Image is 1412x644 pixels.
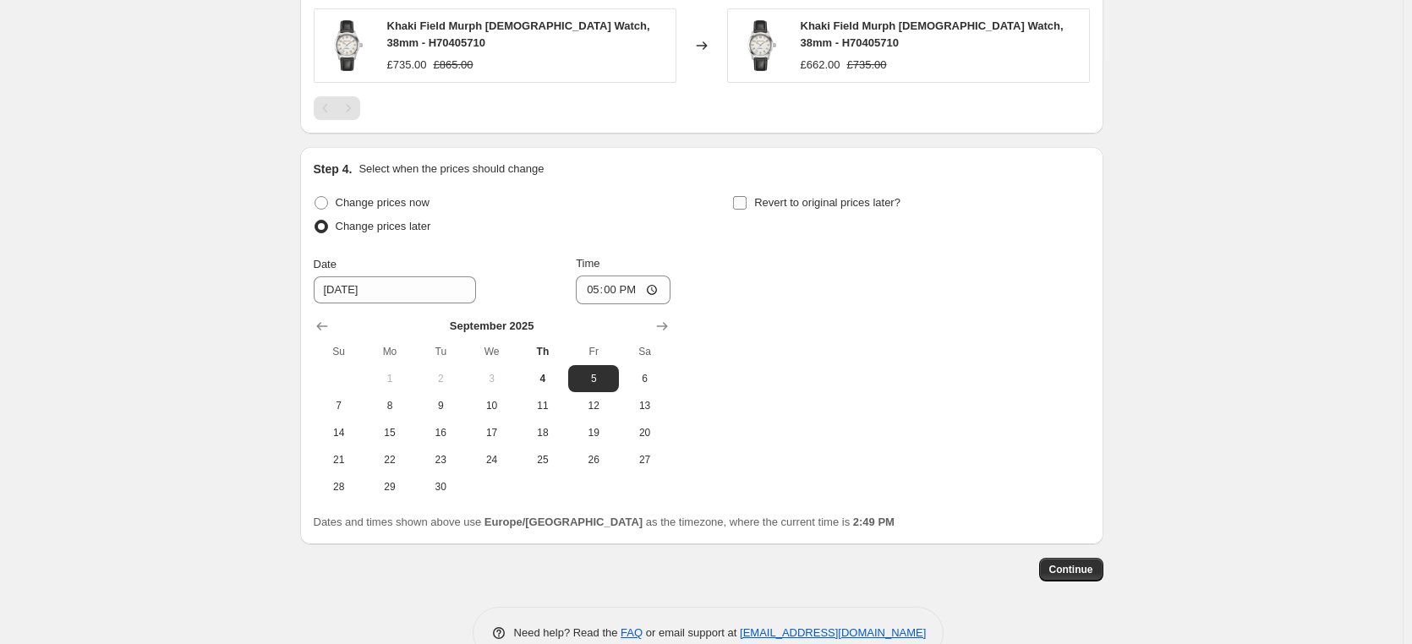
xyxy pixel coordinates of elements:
[736,20,787,71] img: h70405710_80x.png
[568,419,619,446] button: Friday September 19 2025
[517,365,568,392] button: Today Thursday September 4 2025
[575,345,612,358] span: Fr
[323,20,374,71] img: h70405710_80x.png
[621,626,643,639] a: FAQ
[619,338,670,365] th: Saturday
[473,453,510,467] span: 24
[619,419,670,446] button: Saturday September 20 2025
[320,426,358,439] span: 14
[364,419,415,446] button: Monday September 15 2025
[466,392,517,419] button: Wednesday September 10 2025
[314,516,895,528] span: Dates and times shown above use as the timezone, where the current time is
[371,372,408,385] span: 1
[422,345,459,358] span: Tu
[415,473,466,500] button: Tuesday September 30 2025
[415,338,466,365] th: Tuesday
[387,19,650,49] span: Khaki Field Murph [DEMOGRAPHIC_DATA] Watch, 38mm - H70405710
[422,480,459,494] span: 30
[517,419,568,446] button: Thursday September 18 2025
[314,338,364,365] th: Sunday
[364,365,415,392] button: Monday September 1 2025
[415,365,466,392] button: Tuesday September 2 2025
[576,257,599,270] span: Time
[626,345,663,358] span: Sa
[524,372,561,385] span: 4
[314,446,364,473] button: Sunday September 21 2025
[517,446,568,473] button: Thursday September 25 2025
[626,399,663,412] span: 13
[371,345,408,358] span: Mo
[371,399,408,412] span: 8
[484,516,643,528] b: Europe/[GEOGRAPHIC_DATA]
[473,345,510,358] span: We
[320,399,358,412] span: 7
[320,453,358,467] span: 21
[320,480,358,494] span: 28
[314,258,337,270] span: Date
[626,453,663,467] span: 27
[422,399,459,412] span: 9
[619,365,670,392] button: Saturday September 6 2025
[619,392,670,419] button: Saturday September 13 2025
[524,345,561,358] span: Th
[364,338,415,365] th: Monday
[336,220,431,232] span: Change prices later
[466,446,517,473] button: Wednesday September 24 2025
[422,426,459,439] span: 16
[568,446,619,473] button: Friday September 26 2025
[466,419,517,446] button: Wednesday September 17 2025
[314,96,360,120] nav: Pagination
[364,446,415,473] button: Monday September 22 2025
[364,392,415,419] button: Monday September 8 2025
[473,426,510,439] span: 17
[415,446,466,473] button: Tuesday September 23 2025
[754,196,900,209] span: Revert to original prices later?
[314,419,364,446] button: Sunday September 14 2025
[314,276,476,303] input: 9/4/2025
[626,426,663,439] span: 20
[358,161,544,177] p: Select when the prices should change
[517,338,568,365] th: Thursday
[422,453,459,467] span: 23
[576,276,670,304] input: 12:00
[517,392,568,419] button: Thursday September 11 2025
[524,453,561,467] span: 25
[314,473,364,500] button: Sunday September 28 2025
[626,372,663,385] span: 6
[575,453,612,467] span: 26
[415,419,466,446] button: Tuesday September 16 2025
[473,372,510,385] span: 3
[801,57,840,74] div: £662.00
[1039,558,1103,581] button: Continue
[466,365,517,392] button: Wednesday September 3 2025
[575,399,612,412] span: 12
[568,392,619,419] button: Friday September 12 2025
[320,345,358,358] span: Su
[801,19,1064,49] span: Khaki Field Murph [DEMOGRAPHIC_DATA] Watch, 38mm - H70405710
[314,392,364,419] button: Sunday September 7 2025
[568,338,619,365] th: Friday
[524,426,561,439] span: 18
[619,446,670,473] button: Saturday September 27 2025
[310,314,334,338] button: Show previous month, August 2025
[740,626,926,639] a: [EMAIL_ADDRESS][DOMAIN_NAME]
[643,626,740,639] span: or email support at
[371,453,408,467] span: 22
[371,480,408,494] span: 29
[514,626,621,639] span: Need help? Read the
[473,399,510,412] span: 10
[853,516,895,528] b: 2:49 PM
[387,57,427,74] div: £735.00
[575,426,612,439] span: 19
[422,372,459,385] span: 2
[524,399,561,412] span: 11
[371,426,408,439] span: 15
[650,314,674,338] button: Show next month, October 2025
[847,57,887,74] strike: £735.00
[434,57,473,74] strike: £865.00
[314,161,353,177] h2: Step 4.
[575,372,612,385] span: 5
[568,365,619,392] button: Friday September 5 2025
[364,473,415,500] button: Monday September 29 2025
[415,392,466,419] button: Tuesday September 9 2025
